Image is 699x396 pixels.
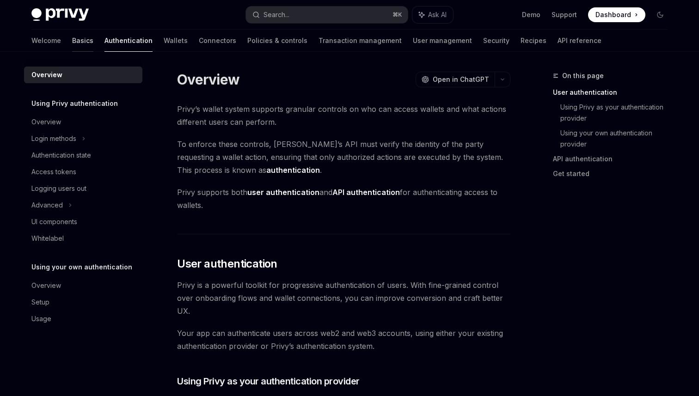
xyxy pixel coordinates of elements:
a: Access tokens [24,164,142,180]
a: User management [413,30,472,52]
span: On this page [562,70,604,81]
a: Policies & controls [247,30,307,52]
span: Open in ChatGPT [433,75,489,84]
button: Toggle dark mode [653,7,668,22]
a: Basics [72,30,93,52]
a: Logging users out [24,180,142,197]
div: Search... [264,9,289,20]
a: Overview [24,277,142,294]
div: Overview [31,116,61,128]
span: Your app can authenticate users across web2 and web3 accounts, using either your existing authent... [177,327,510,353]
div: Advanced [31,200,63,211]
a: User authentication [553,85,675,100]
strong: authentication [266,165,320,175]
span: ⌘ K [392,11,402,18]
span: Ask AI [428,10,447,19]
a: UI components [24,213,142,230]
div: Login methods [31,133,76,144]
a: Welcome [31,30,61,52]
div: Whitelabel [31,233,64,244]
a: Using your own authentication provider [560,126,675,152]
div: UI components [31,216,77,227]
div: Overview [31,69,62,80]
div: Setup [31,297,49,308]
a: API reference [558,30,601,52]
h5: Using Privy authentication [31,98,118,109]
span: User authentication [177,256,277,271]
a: Support [552,10,577,19]
a: Authentication [104,30,153,52]
img: dark logo [31,8,89,21]
span: Privy’s wallet system supports granular controls on who can access wallets and what actions diffe... [177,103,510,128]
div: Access tokens [31,166,76,177]
a: Usage [24,311,142,327]
button: Search...⌘K [246,6,408,23]
h5: Using your own authentication [31,262,132,273]
a: Setup [24,294,142,311]
div: Overview [31,280,61,291]
button: Open in ChatGPT [416,72,495,87]
span: Privy is a powerful toolkit for progressive authentication of users. With fine-grained control ov... [177,279,510,317]
a: Transaction management [319,30,402,52]
a: Authentication state [24,147,142,164]
h1: Overview [177,71,239,88]
strong: API authentication [332,188,400,197]
span: Privy supports both and for authenticating access to wallets. [177,186,510,212]
span: To enforce these controls, [PERSON_NAME]’s API must verify the identity of the party requesting a... [177,138,510,177]
a: Overview [24,67,142,83]
button: Ask AI [412,6,453,23]
a: API authentication [553,152,675,166]
span: Dashboard [595,10,631,19]
span: Using Privy as your authentication provider [177,375,360,388]
a: Demo [522,10,540,19]
a: Security [483,30,509,52]
a: Using Privy as your authentication provider [560,100,675,126]
div: Usage [31,313,51,324]
a: Connectors [199,30,236,52]
a: Wallets [164,30,188,52]
strong: user authentication [247,188,319,197]
a: Overview [24,114,142,130]
a: Whitelabel [24,230,142,247]
a: Dashboard [588,7,645,22]
a: Get started [553,166,675,181]
div: Logging users out [31,183,86,194]
div: Authentication state [31,150,91,161]
a: Recipes [521,30,546,52]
